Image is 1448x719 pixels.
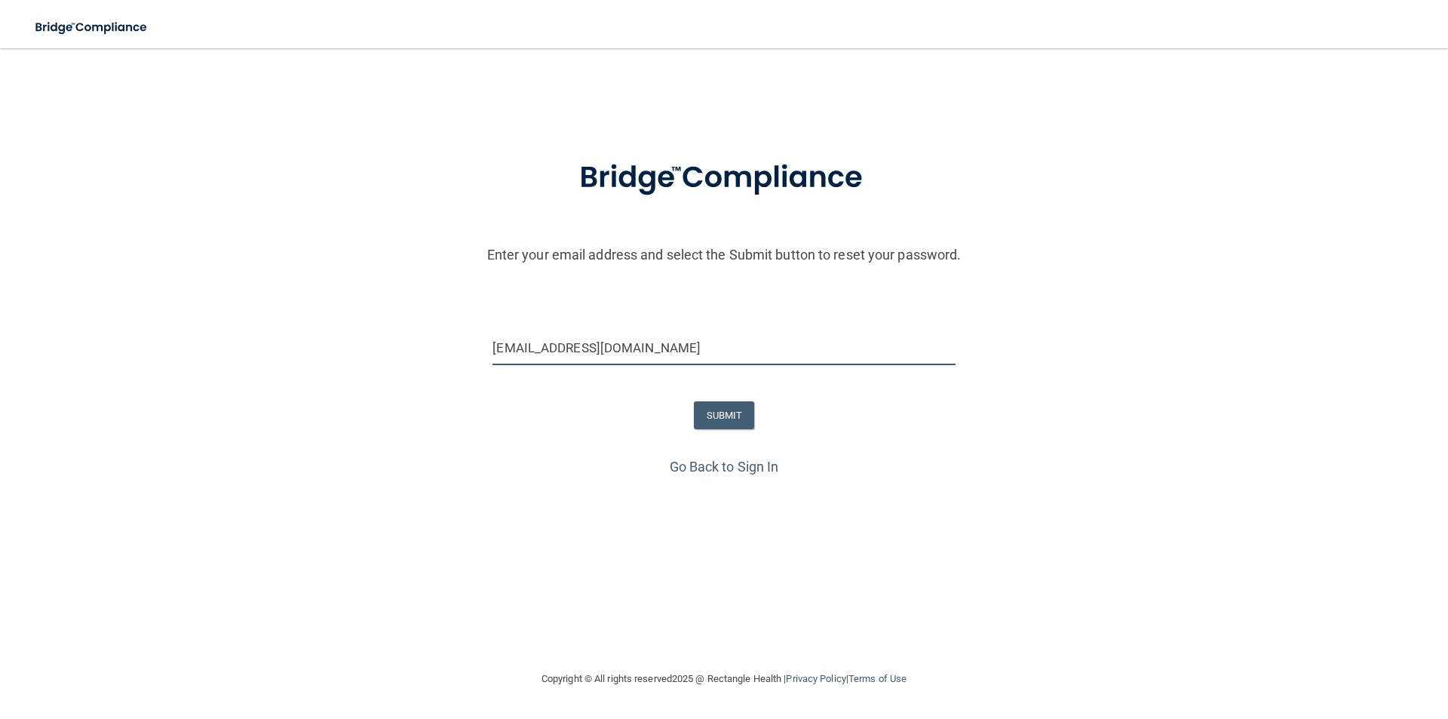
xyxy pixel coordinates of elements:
[449,655,999,703] div: Copyright © All rights reserved 2025 @ Rectangle Health | |
[694,401,755,429] button: SUBMIT
[492,331,955,365] input: Email
[548,139,900,217] img: bridge_compliance_login_screen.278c3ca4.svg
[670,459,779,475] a: Go Back to Sign In
[23,12,161,43] img: bridge_compliance_login_screen.278c3ca4.svg
[848,673,907,684] a: Terms of Use
[786,673,845,684] a: Privacy Policy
